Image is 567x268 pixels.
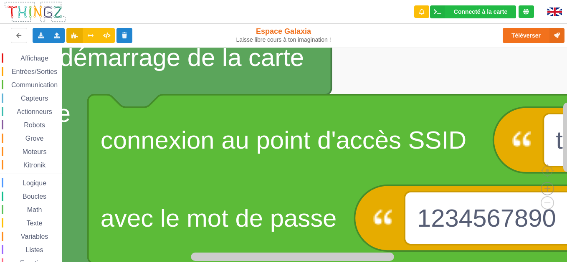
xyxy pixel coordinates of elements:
[21,180,48,187] span: Logique
[15,108,53,115] span: Actionneurs
[25,220,43,227] span: Texte
[26,206,43,213] span: Math
[22,43,304,71] text: Au démarrage de la carte
[10,81,59,88] span: Communication
[19,55,49,62] span: Affichage
[547,8,562,16] img: gb.png
[4,1,66,23] img: thingz_logo.png
[101,204,337,232] text: avec le mot de passe
[10,68,58,75] span: Entrées/Sorties
[21,148,48,155] span: Moteurs
[22,162,47,169] span: Kitronik
[101,126,467,154] text: connexion au point d'accès SSID
[20,233,50,240] span: Variables
[23,121,46,129] span: Robots
[519,5,534,18] div: Tu es connecté au serveur de création de Thingz
[25,246,45,253] span: Listes
[454,9,507,15] div: Connecté à la carte
[22,99,71,127] text: faire
[417,204,556,232] text: 1234567890
[235,27,332,43] div: Espace Galaxia
[20,95,49,102] span: Capteurs
[21,193,48,200] span: Boucles
[503,28,564,43] button: Téléverser
[24,135,45,142] span: Grove
[430,5,516,18] div: Ta base fonctionne bien !
[235,36,332,43] div: Laisse libre cours à ton imagination !
[19,260,50,267] span: Fonctions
